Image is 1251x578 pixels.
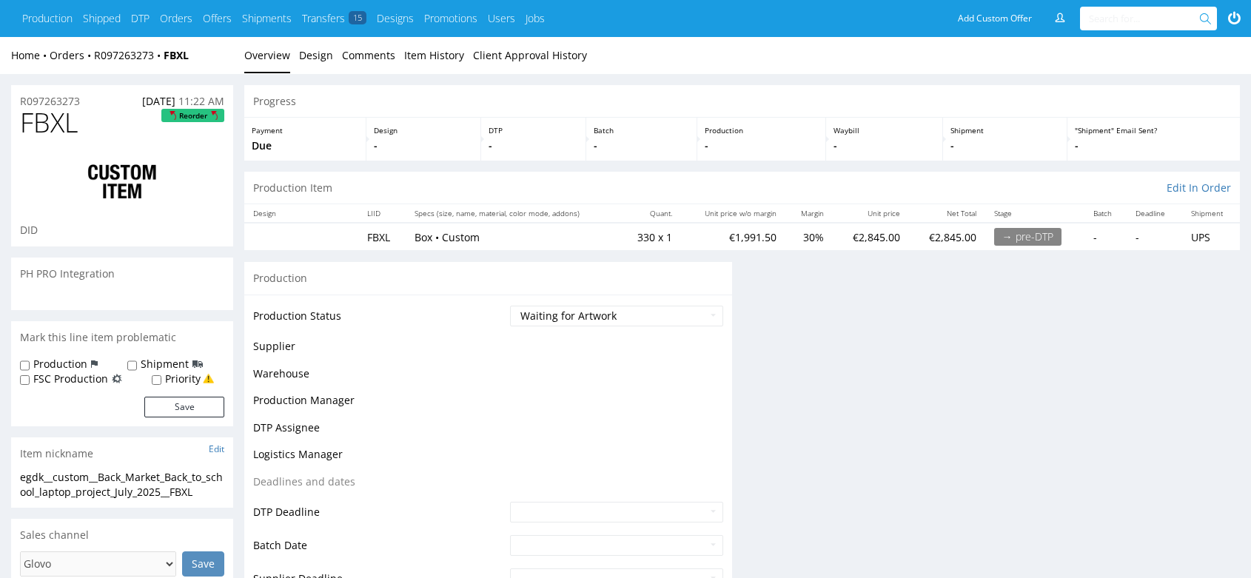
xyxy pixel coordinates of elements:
[63,152,181,212] img: ico-item-custom-a8f9c3db6a5631ce2f509e228e8b95abde266dc4376634de7b166047de09ff05.png
[192,357,203,372] img: icon-shipping-flag.svg
[489,125,578,135] p: DTP
[253,304,506,337] td: Production Status
[203,11,232,26] a: Offers
[1075,125,1232,135] p: "Shipment" Email Sent?
[1075,138,1232,153] p: -
[415,230,610,245] p: Box • Custom
[1182,204,1240,223] th: Shipment
[244,37,290,73] a: Overview
[1127,223,1182,250] td: -
[142,94,175,108] span: [DATE]
[302,11,366,26] a: Transfers15
[1127,204,1182,223] th: Deadline
[209,443,224,455] a: Edit
[33,372,108,386] label: FSC Production
[833,204,909,223] th: Unit price
[244,204,358,223] th: Design
[252,138,358,153] p: Due
[20,223,38,237] span: DID
[20,108,78,138] span: FBXL
[909,223,985,250] td: €2,845.00
[488,11,515,26] a: Users
[11,258,233,290] div: PH PRO Integration
[22,11,73,26] a: Production
[141,357,189,372] label: Shipment
[253,534,506,567] td: Batch Date
[424,11,477,26] a: Promotions
[620,204,681,223] th: Quant.
[1084,223,1127,250] td: -
[620,223,681,250] td: 330 x 1
[1084,204,1127,223] th: Batch
[1089,7,1202,30] input: Search for...
[994,228,1061,246] div: → pre-DTP
[20,94,80,109] a: R097263273
[160,11,192,26] a: Orders
[406,204,619,223] th: Specs (size, name, material, color mode, addons)
[705,125,819,135] p: Production
[166,109,221,122] span: Reorder
[374,125,473,135] p: Design
[377,11,414,26] a: Designs
[253,392,506,419] td: Production Manager
[253,337,506,365] td: Supplier
[165,372,201,386] label: Priority
[203,373,214,384] img: yellow_warning_triangle.png
[253,473,506,500] td: Deadlines and dates
[244,85,1240,118] div: Progress
[681,204,785,223] th: Unit price w/o margin
[950,125,1059,135] p: Shipment
[11,437,233,470] div: Item nickname
[11,48,50,62] a: Home
[833,223,909,250] td: €2,845.00
[834,125,935,135] p: Waybill
[11,321,233,354] div: Mark this line item problematic
[20,470,224,499] div: egdk__custom__Back_Market_Back_to_school_laptop_project_July_2025__FBXL
[83,11,121,26] a: Shipped
[594,138,689,153] p: -
[342,37,395,73] a: Comments
[33,357,87,372] label: Production
[489,138,578,153] p: -
[985,204,1084,223] th: Stage
[785,223,833,250] td: 30%
[473,37,587,73] a: Client Approval History
[950,138,1059,153] p: -
[112,372,122,386] img: icon-fsc-production-flag.svg
[358,204,406,223] th: LIID
[182,551,224,577] input: Save
[374,138,473,153] p: -
[144,397,224,417] button: Save
[50,48,94,62] a: Orders
[253,500,506,534] td: DTP Deadline
[594,125,689,135] p: Batch
[94,48,164,62] a: R097263273
[358,223,406,250] td: FBXL
[349,11,366,24] span: 15
[705,138,819,153] p: -
[242,11,292,26] a: Shipments
[299,37,333,73] a: Design
[909,204,985,223] th: Net Total
[252,125,358,135] p: Payment
[253,446,506,473] td: Logistics Manager
[11,519,233,551] div: Sales channel
[1182,223,1240,250] td: UPS
[526,11,545,26] a: Jobs
[1167,181,1231,195] a: Edit In Order
[681,223,785,250] td: €1,991.50
[253,181,332,195] p: Production Item
[253,419,506,446] td: DTP Assignee
[164,48,189,62] a: FBXL
[785,204,833,223] th: Margin
[253,365,506,392] td: Warehouse
[131,11,150,26] a: DTP
[91,357,98,372] img: icon-production-flag.svg
[834,138,935,153] p: -
[178,94,224,108] span: 11:22 AM
[244,261,732,295] div: Production
[404,37,464,73] a: Item History
[950,7,1040,30] a: Add Custom Offer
